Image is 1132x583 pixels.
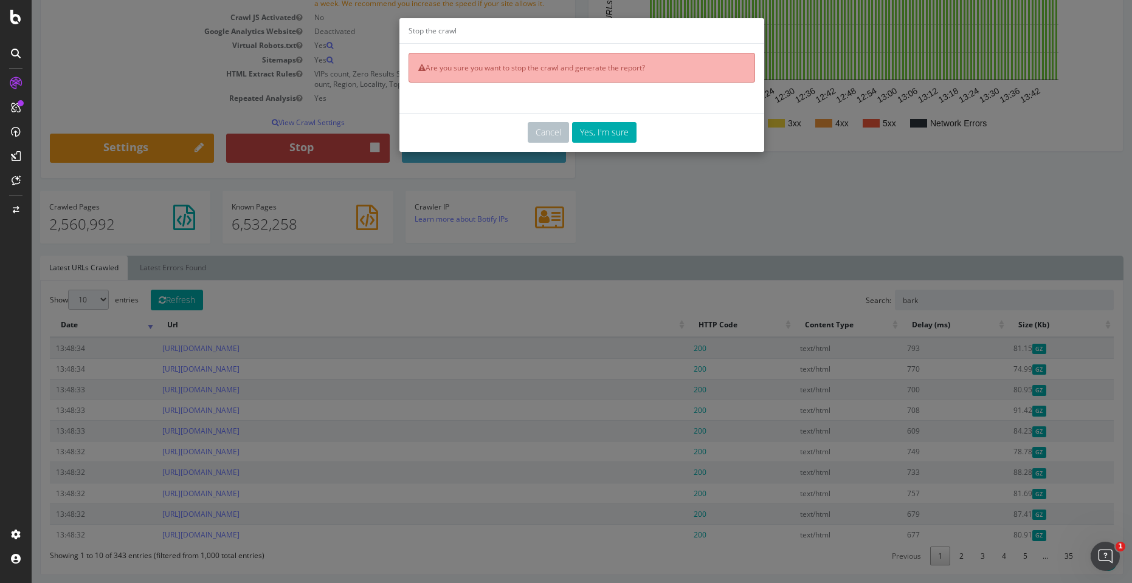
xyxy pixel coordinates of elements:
[540,122,605,143] button: Yes, I'm sure
[368,18,733,44] div: Stop the crawl
[496,122,537,143] button: Cancel
[377,53,723,83] div: Are you sure you want to stop the crawl and generate the report?
[1116,542,1125,551] span: 1
[1091,542,1120,571] iframe: Intercom live chat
